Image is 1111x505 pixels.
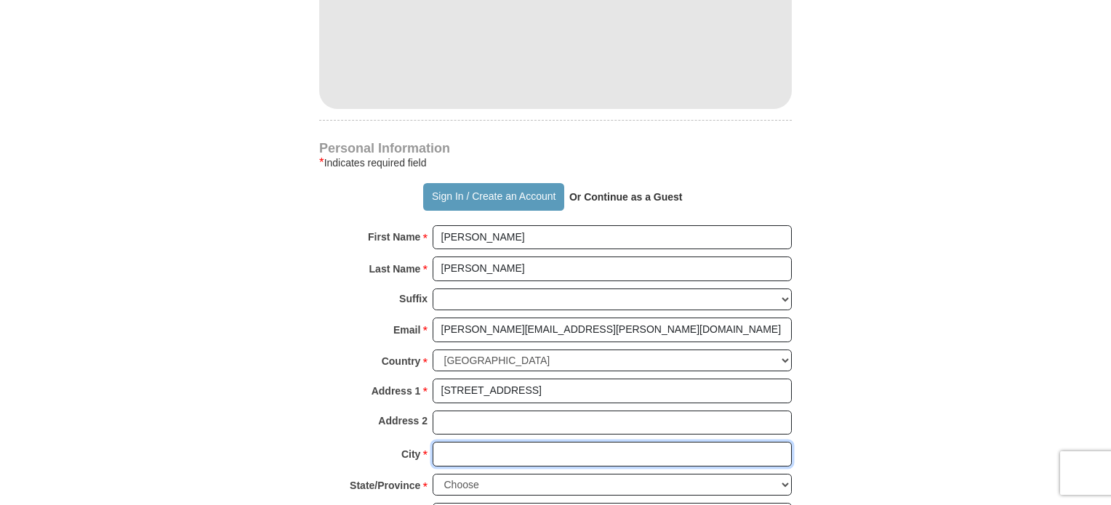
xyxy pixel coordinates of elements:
strong: Suffix [399,288,428,309]
h4: Personal Information [319,142,792,154]
strong: Or Continue as a Guest [569,191,683,203]
strong: State/Province [350,475,420,496]
strong: Country [382,351,421,371]
div: Indicates required field [319,154,792,171]
strong: First Name [368,227,420,247]
strong: Last Name [369,259,421,279]
button: Sign In / Create an Account [423,183,563,211]
strong: City [401,444,420,464]
strong: Email [393,320,420,340]
strong: Address 2 [378,411,428,431]
strong: Address 1 [372,381,421,401]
